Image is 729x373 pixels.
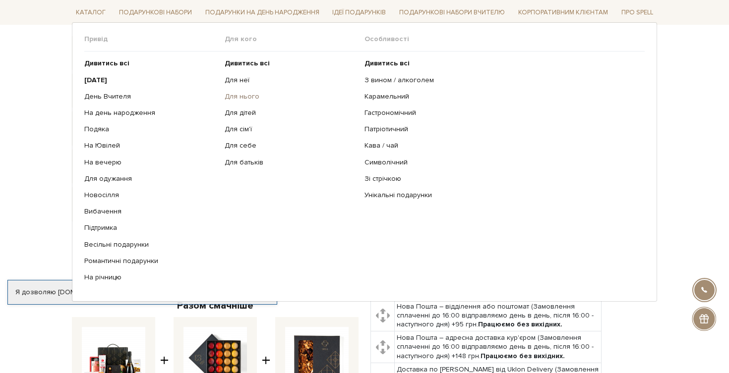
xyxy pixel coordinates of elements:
[225,59,270,67] b: Дивитись всі
[225,35,365,44] span: Для кого
[84,75,217,84] a: [DATE]
[84,158,217,166] a: На вечерю
[84,141,217,150] a: На Ювілей
[225,158,358,166] a: Для батьків
[364,158,637,166] a: Символічний
[84,59,217,68] a: Дивитись всі
[328,5,390,20] a: Ідеї подарунків
[84,191,217,200] a: Новосілля
[84,240,217,249] a: Весільні подарунки
[8,288,277,297] div: Я дозволяю [DOMAIN_NAME] використовувати
[481,352,565,360] b: Працюємо без вихідних.
[84,92,217,101] a: День Вчителя
[364,174,637,183] a: Зі стрічкою
[84,223,217,232] a: Підтримка
[225,92,358,101] a: Для нього
[364,35,645,44] span: Особливості
[364,125,637,134] a: Патріотичний
[395,4,509,21] a: Подарункові набори Вчителю
[225,125,358,134] a: Для сім'ї
[364,59,637,68] a: Дивитись всі
[72,5,110,20] a: Каталог
[84,59,129,67] b: Дивитись всі
[84,35,225,44] span: Привід
[84,108,217,117] a: На день народження
[364,59,410,67] b: Дивитись всі
[364,92,637,101] a: Карамельний
[84,207,217,216] a: Вибачення
[84,174,217,183] a: Для одужання
[225,141,358,150] a: Для себе
[395,331,602,363] td: Нова Пошта – адресна доставка кур'єром (Замовлення сплаченні до 16:00 відправляємо день в день, п...
[364,141,637,150] a: Кава / чай
[72,22,657,302] div: Каталог
[84,75,107,84] b: [DATE]
[84,125,217,134] a: Подяка
[364,191,637,200] a: Унікальні подарунки
[364,108,637,117] a: Гастрономічний
[84,257,217,266] a: Романтичні подарунки
[72,299,359,312] div: Разом смачніше
[225,75,358,84] a: Для неї
[201,5,323,20] a: Подарунки на День народження
[514,5,612,20] a: Корпоративним клієнтам
[395,300,602,331] td: Нова Пошта – відділення або поштомат (Замовлення сплаченні до 16:00 відправляємо день в день, піс...
[84,273,217,282] a: На річницю
[225,59,358,68] a: Дивитись всі
[115,5,196,20] a: Подарункові набори
[364,75,637,84] a: З вином / алкоголем
[617,5,657,20] a: Про Spell
[478,320,562,328] b: Працюємо без вихідних.
[225,108,358,117] a: Для дітей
